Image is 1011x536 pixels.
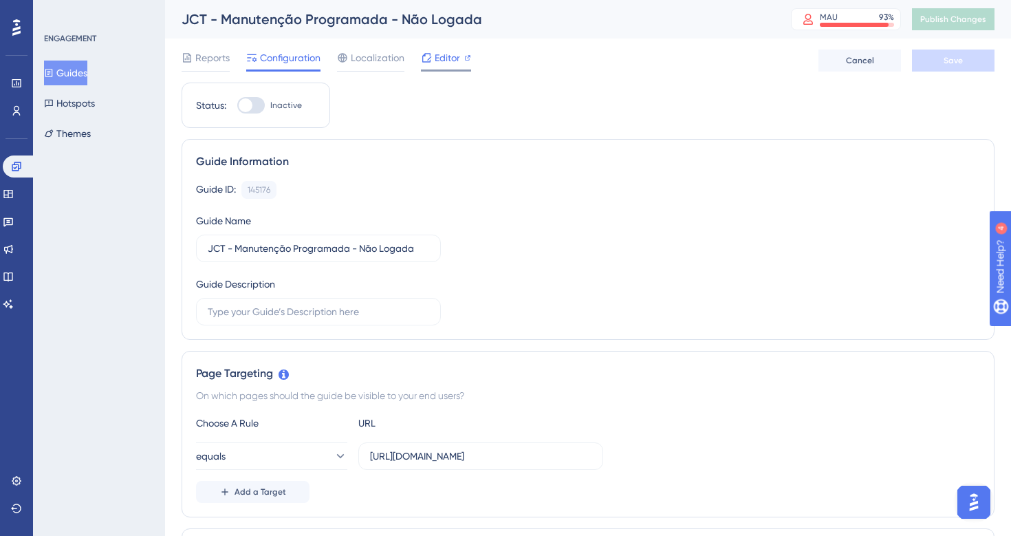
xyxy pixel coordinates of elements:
div: On which pages should the guide be visible to your end users? [196,387,980,404]
input: Type your Guide’s Name here [208,241,429,256]
div: 145176 [248,184,270,195]
button: Hotspots [44,91,95,116]
input: yourwebsite.com/path [370,449,591,464]
button: Cancel [818,50,901,72]
div: Guide Information [196,153,980,170]
div: 4 [96,7,100,18]
button: Publish Changes [912,8,994,30]
span: Publish Changes [920,14,986,25]
div: Status: [196,97,226,114]
div: Guide ID: [196,181,236,199]
span: Add a Target [235,486,286,497]
div: 93 % [879,12,894,23]
span: Reports [195,50,230,66]
span: Save [944,55,963,66]
span: equals [196,448,226,464]
iframe: UserGuiding AI Assistant Launcher [953,482,994,523]
div: Page Targeting [196,365,980,382]
span: Cancel [846,55,874,66]
div: MAU [820,12,838,23]
div: JCT - Manutenção Programada - Não Logada [182,10,757,29]
span: Inactive [270,100,302,111]
span: Localization [351,50,404,66]
button: Save [912,50,994,72]
div: ENGAGEMENT [44,33,96,44]
div: URL [358,415,510,431]
button: Themes [44,121,91,146]
div: Guide Description [196,276,275,292]
input: Type your Guide’s Description here [208,304,429,319]
div: Choose A Rule [196,415,347,431]
button: Add a Target [196,481,309,503]
button: Guides [44,61,87,85]
button: equals [196,442,347,470]
span: Need Help? [32,3,86,20]
span: Editor [435,50,460,66]
div: Guide Name [196,213,251,229]
span: Configuration [260,50,320,66]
